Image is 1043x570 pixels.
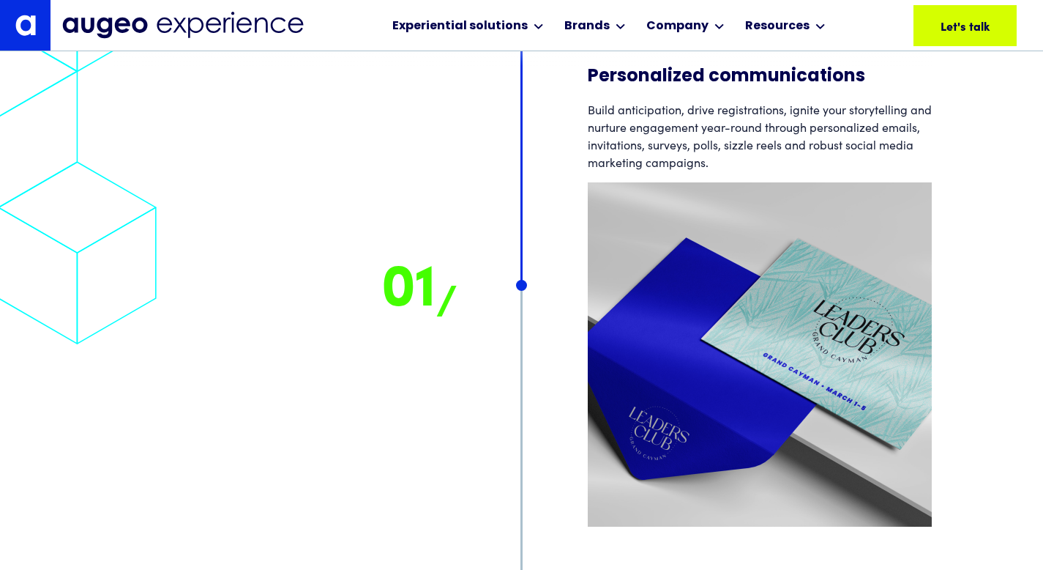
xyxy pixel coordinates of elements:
img: Augeo Experience business unit full logo in midnight blue. [62,12,304,39]
div: Resources [745,18,810,35]
div: Brands [564,18,610,35]
sub: / [435,283,456,327]
div: 01 [112,258,456,324]
a: Let's talk [913,5,1017,46]
div: Build anticipation, drive registrations, ignite your storytelling and nurture engagement year-rou... [588,100,932,171]
h3: Personalized communications [588,66,932,88]
div: Experiential solutions [392,18,528,35]
img: Augeo's "a" monogram decorative logo in white. [15,15,36,35]
div: Company [646,18,709,35]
